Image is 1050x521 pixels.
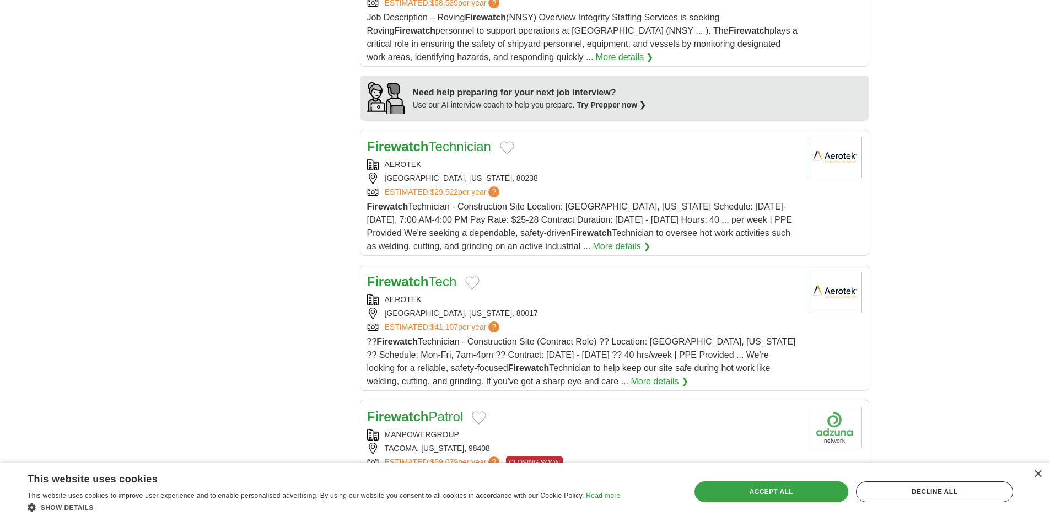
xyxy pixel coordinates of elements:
[367,409,464,424] a: FirewatchPatrol
[28,502,620,513] div: Show details
[472,411,486,425] button: Add to favorite jobs
[28,469,593,486] div: This website uses cookies
[631,375,688,388] a: More details ❯
[394,26,435,35] strong: Firewatch
[367,202,408,211] strong: Firewatch
[465,13,506,22] strong: Firewatch
[1033,470,1042,479] div: Close
[430,187,458,196] span: $29,522
[367,308,798,319] div: [GEOGRAPHIC_DATA], [US_STATE], 80017
[413,86,647,99] div: Need help preparing for your next job interview?
[807,137,862,178] img: Aerotek logo
[367,337,796,386] span: ?? Technician - Construction Site (Contract Role) ?? Location: [GEOGRAPHIC_DATA], [US_STATE] ?? S...
[385,321,502,333] a: ESTIMATED:$41,107per year?
[367,13,798,62] span: Job Description – Roving (NNSY) Overview Integrity Staffing Services is seeking Roving personnel ...
[367,173,798,184] div: [GEOGRAPHIC_DATA], [US_STATE], 80238
[367,202,793,251] span: Technician - Construction Site Location: [GEOGRAPHIC_DATA], [US_STATE] Schedule: [DATE]-[DATE], 7...
[593,240,651,253] a: More details ❯
[807,407,862,448] img: Company logo
[385,456,502,469] a: ESTIMATED:$59,079per year?
[385,295,422,304] a: AEROTEK
[596,51,654,64] a: More details ❯
[367,274,457,289] a: FirewatchTech
[506,456,563,469] span: CLOSING SOON
[856,481,1013,502] div: Decline all
[367,274,429,289] strong: Firewatch
[41,504,94,512] span: Show details
[376,337,418,346] strong: Firewatch
[694,481,848,502] div: Accept all
[28,492,584,499] span: This website uses cookies to improve user experience and to enable personalised advertising. By u...
[571,228,612,238] strong: Firewatch
[807,272,862,313] img: Aerotek logo
[508,363,550,373] strong: Firewatch
[367,139,429,154] strong: Firewatch
[586,492,620,499] a: Read more, opens a new window
[367,409,429,424] strong: Firewatch
[728,26,769,35] strong: Firewatch
[488,186,499,197] span: ?
[367,443,798,454] div: TACOMA, [US_STATE], 98408
[385,160,422,169] a: AEROTEK
[488,456,499,468] span: ?
[488,321,499,332] span: ?
[367,139,491,154] a: FirewatchTechnician
[430,458,458,466] span: $59,079
[577,100,647,109] a: Try Prepper now ❯
[385,186,502,198] a: ESTIMATED:$29,522per year?
[465,276,480,289] button: Add to favorite jobs
[430,323,458,331] span: $41,107
[413,99,647,111] div: Use our AI interview coach to help you prepare.
[500,141,514,154] button: Add to favorite jobs
[367,429,798,441] div: MANPOWERGROUP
